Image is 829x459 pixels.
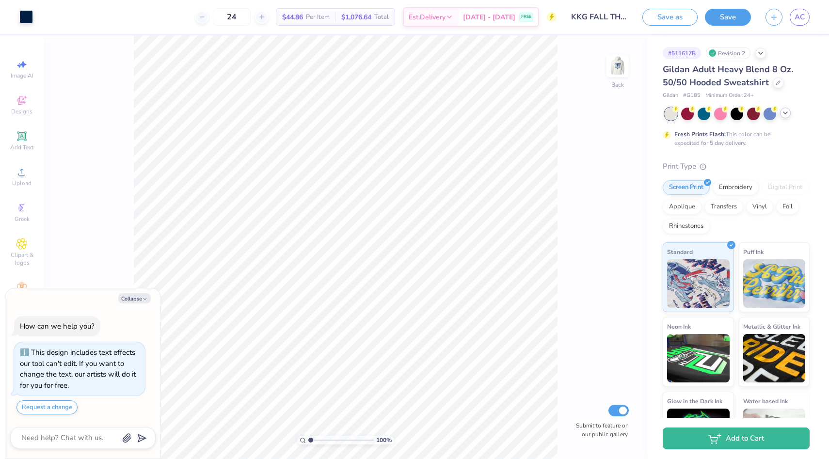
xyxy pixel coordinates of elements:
span: Clipart & logos [5,251,39,267]
span: Upload [12,179,32,187]
input: – – [213,8,251,26]
label: Submit to feature on our public gallery. [571,421,629,439]
span: Neon Ink [667,321,691,332]
span: Designs [11,108,32,115]
span: FREE [521,14,531,20]
span: Gildan [663,92,678,100]
img: Back [608,56,627,76]
span: Metallic & Glitter Ink [743,321,800,332]
button: Collapse [118,293,151,303]
div: Revision 2 [706,47,750,59]
span: Water based Ink [743,396,788,406]
div: Digital Print [762,180,809,195]
img: Glow in the Dark Ink [667,409,730,457]
span: Standard [667,247,693,257]
div: # 511617B [663,47,701,59]
div: This design includes text effects our tool can't edit. If you want to change the text, our artist... [20,348,136,390]
span: Gildan Adult Heavy Blend 8 Oz. 50/50 Hooded Sweatshirt [663,63,793,88]
div: How can we help you? [20,321,95,331]
img: Neon Ink [667,334,730,382]
div: Embroidery [713,180,759,195]
span: Minimum Order: 24 + [705,92,754,100]
input: Untitled Design [564,7,635,27]
button: Add to Cart [663,427,810,449]
span: Add Text [10,143,33,151]
div: Vinyl [746,200,773,214]
div: Foil [776,200,799,214]
div: Back [611,80,624,89]
div: Rhinestones [663,219,710,234]
span: Est. Delivery [409,12,446,22]
a: AC [790,9,810,26]
span: AC [795,12,805,23]
span: [DATE] - [DATE] [463,12,515,22]
img: Puff Ink [743,259,806,308]
img: Metallic & Glitter Ink [743,334,806,382]
strong: Fresh Prints Flash: [674,130,726,138]
button: Request a change [16,400,78,414]
div: Applique [663,200,701,214]
div: This color can be expedited for 5 day delivery. [674,130,794,147]
span: $1,076.64 [341,12,371,22]
span: Puff Ink [743,247,764,257]
button: Save [705,9,751,26]
span: $44.86 [282,12,303,22]
div: Print Type [663,161,810,172]
img: Standard [667,259,730,308]
span: Glow in the Dark Ink [667,396,722,406]
span: Total [374,12,389,22]
button: Save as [642,9,698,26]
span: Per Item [306,12,330,22]
span: Image AI [11,72,33,79]
span: Greek [15,215,30,223]
span: # G185 [683,92,701,100]
div: Transfers [704,200,743,214]
div: Screen Print [663,180,710,195]
img: Water based Ink [743,409,806,457]
span: 100 % [376,436,392,444]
